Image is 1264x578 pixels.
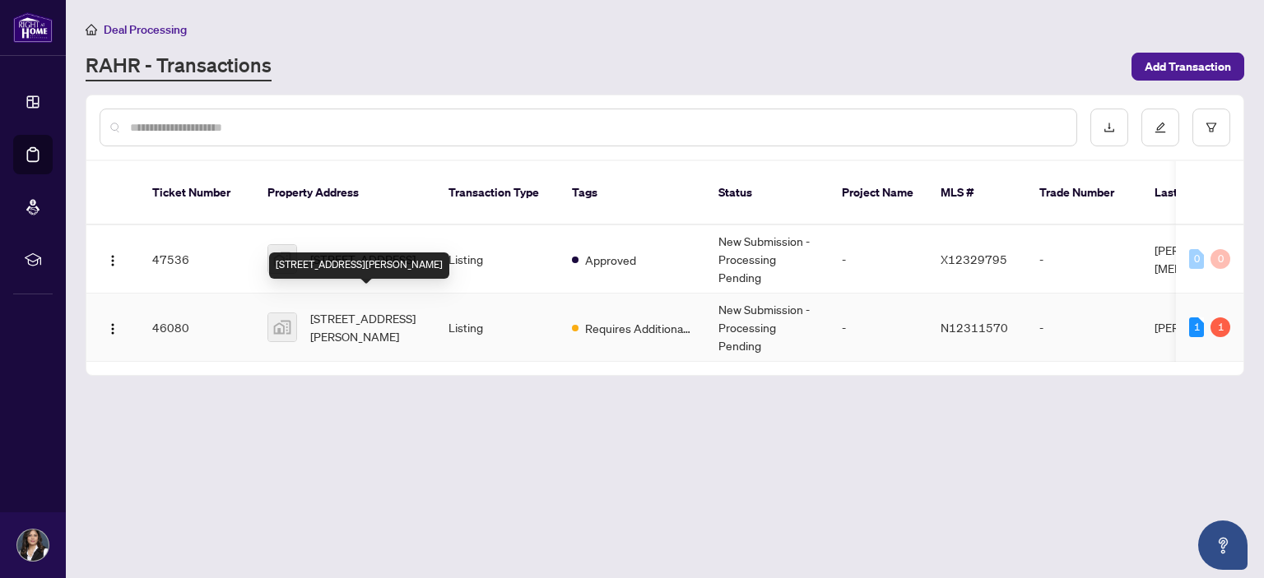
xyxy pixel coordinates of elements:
[1189,317,1204,337] div: 1
[1090,109,1128,146] button: download
[1206,122,1217,133] span: filter
[435,294,559,362] td: Listing
[139,225,254,294] td: 47536
[1026,225,1141,294] td: -
[1211,317,1230,337] div: 1
[100,314,126,340] button: Logo
[1155,122,1166,133] span: edit
[13,12,53,43] img: logo
[1192,109,1230,146] button: filter
[1189,249,1204,269] div: 0
[139,161,254,225] th: Ticket Number
[1145,53,1231,80] span: Add Transaction
[585,251,636,269] span: Approved
[941,320,1008,335] span: N12311570
[1104,122,1115,133] span: download
[106,254,119,267] img: Logo
[435,225,559,294] td: Listing
[829,161,927,225] th: Project Name
[139,294,254,362] td: 46080
[941,252,1007,266] span: X12329795
[705,161,829,225] th: Status
[1026,294,1141,362] td: -
[829,225,927,294] td: -
[927,161,1026,225] th: MLS #
[106,322,119,335] img: Logo
[100,246,126,272] button: Logo
[310,309,422,345] span: [STREET_ADDRESS][PERSON_NAME]
[268,245,296,273] img: thumbnail-img
[86,24,97,35] span: home
[1132,53,1244,81] button: Add Transaction
[559,161,705,225] th: Tags
[254,161,435,225] th: Property Address
[310,250,416,268] span: [STREET_ADDRESS]
[435,161,559,225] th: Transaction Type
[1141,109,1179,146] button: edit
[1198,520,1248,570] button: Open asap
[269,252,449,279] div: [STREET_ADDRESS][PERSON_NAME]
[268,313,296,341] img: thumbnail-img
[86,52,272,81] a: RAHR - Transactions
[585,319,692,337] span: Requires Additional Docs
[705,225,829,294] td: New Submission - Processing Pending
[17,529,49,561] img: Profile Icon
[104,22,187,37] span: Deal Processing
[1211,249,1230,269] div: 0
[829,294,927,362] td: -
[705,294,829,362] td: New Submission - Processing Pending
[1026,161,1141,225] th: Trade Number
